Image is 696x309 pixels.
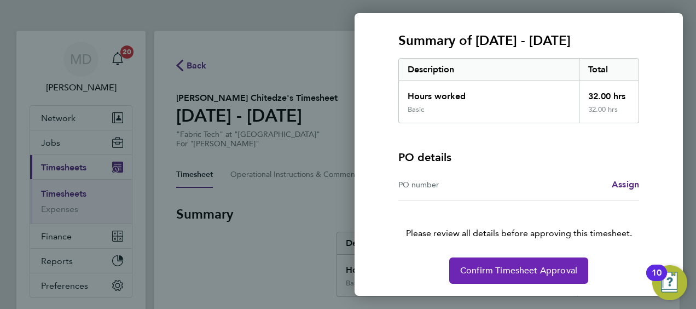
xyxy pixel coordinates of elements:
[398,32,639,49] h3: Summary of [DATE] - [DATE]
[398,58,639,123] div: Summary of 23 - 29 Aug 2025
[398,150,451,165] h4: PO details
[449,257,588,284] button: Confirm Timesheet Approval
[652,265,687,300] button: Open Resource Center, 10 new notifications
[579,105,639,123] div: 32.00 hrs
[652,273,662,287] div: 10
[612,179,639,190] span: Assign
[612,178,639,191] a: Assign
[579,81,639,105] div: 32.00 hrs
[579,59,639,81] div: Total
[398,178,519,191] div: PO number
[408,105,424,114] div: Basic
[399,81,579,105] div: Hours worked
[385,201,652,240] p: Please review all details before approving this timesheet.
[460,265,577,276] span: Confirm Timesheet Approval
[399,59,579,81] div: Description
